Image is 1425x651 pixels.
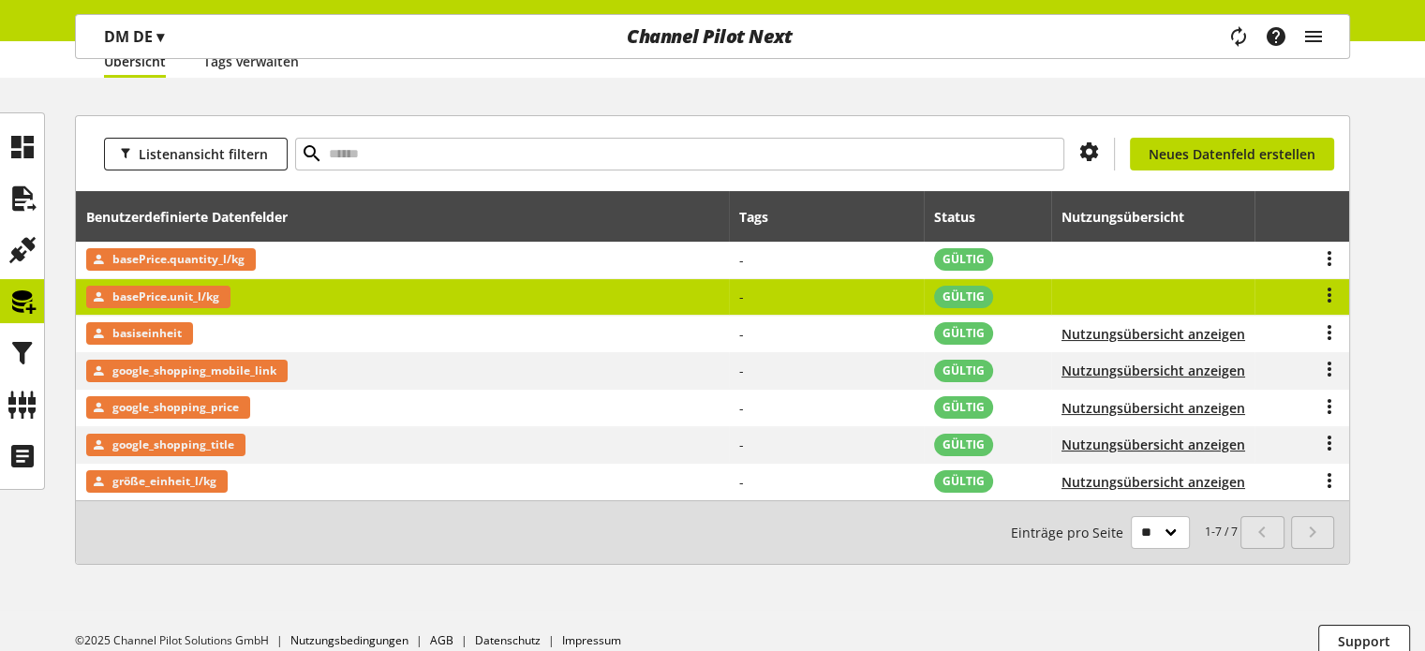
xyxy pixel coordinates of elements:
[739,325,744,343] span: -
[1061,398,1245,418] button: Nutzungsübersicht anzeigen
[112,322,182,345] span: basiseinheit
[430,632,453,648] a: AGB
[943,362,985,379] span: GÜLTIG
[112,396,239,419] span: google_shopping_price
[139,144,268,164] span: Listenansicht filtern
[112,360,276,382] span: google_shopping_mobile_link
[1149,144,1315,164] span: Neues Datenfeld erstellen
[739,251,744,269] span: -
[112,470,216,493] span: größe_einheit_l/kg
[1061,207,1203,227] div: Nutzungsübersicht
[156,26,164,47] span: ▾
[112,286,219,308] span: basePrice.unit_l/kg
[290,632,408,648] a: Nutzungsbedingungen
[75,632,290,649] li: ©2025 Channel Pilot Solutions GmbH
[1061,472,1245,492] button: Nutzungsübersicht anzeigen
[475,632,541,648] a: Datenschutz
[739,473,744,491] span: -
[943,399,985,416] span: GÜLTIG
[739,288,744,305] span: -
[1061,435,1245,454] button: Nutzungsübersicht anzeigen
[943,325,985,342] span: GÜLTIG
[943,436,985,453] span: GÜLTIG
[943,289,985,305] span: GÜLTIG
[1011,516,1238,549] small: 1-7 / 7
[1061,324,1245,344] button: Nutzungsübersicht anzeigen
[75,14,1350,59] nav: main navigation
[1061,361,1245,380] button: Nutzungsübersicht anzeigen
[104,138,288,170] button: Listenansicht filtern
[86,207,306,227] div: Benutzerdefinierte Datenfelder
[739,362,744,379] span: -
[934,207,994,227] div: Status
[104,52,166,71] a: Übersicht
[104,25,164,48] p: DM DE
[112,248,245,271] span: basePrice.quantity_l/kg
[1130,138,1334,170] a: Neues Datenfeld erstellen
[203,52,299,71] a: Tags verwalten
[1011,523,1131,542] span: Einträge pro Seite
[739,207,768,227] div: Tags
[739,399,744,417] span: -
[562,632,621,648] a: Impressum
[1338,631,1390,651] span: Support
[739,436,744,453] span: -
[943,251,985,268] span: GÜLTIG
[112,434,234,456] span: google_shopping_title
[943,473,985,490] span: GÜLTIG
